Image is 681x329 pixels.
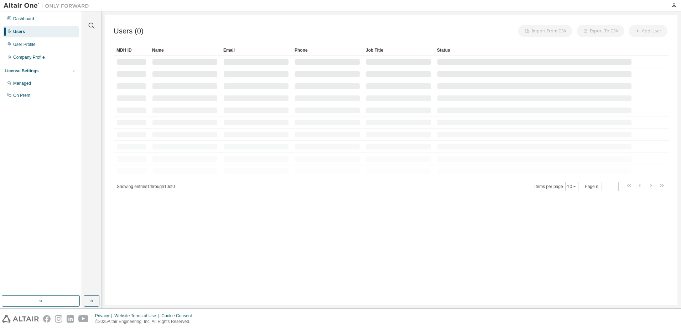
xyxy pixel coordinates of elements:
div: Status [437,45,632,56]
img: Altair One [4,2,93,9]
p: © 2025 Altair Engineering, Inc. All Rights Reserved. [95,319,196,325]
span: Page n. [585,182,619,191]
img: youtube.svg [78,315,89,323]
img: altair_logo.svg [2,315,39,323]
div: Email [223,45,289,56]
div: License Settings [5,68,38,74]
div: Dashboard [13,16,34,22]
span: Users (0) [114,27,144,35]
div: User Profile [13,42,36,47]
img: facebook.svg [43,315,51,323]
button: 10 [567,184,577,189]
div: Users [13,29,25,35]
button: Export To CSV [577,25,624,37]
div: MDH ID [116,45,146,56]
div: Website Terms of Use [114,313,161,319]
div: On Prem [13,93,30,98]
div: Name [152,45,218,56]
div: Company Profile [13,54,45,60]
span: Items per page [535,182,578,191]
div: Managed [13,80,31,86]
img: linkedin.svg [67,315,74,323]
div: Privacy [95,313,114,319]
span: Showing entries 1 through 10 of 0 [117,184,175,189]
button: Add User [629,25,667,37]
img: instagram.svg [55,315,62,323]
div: Cookie Consent [161,313,196,319]
div: Job Title [366,45,431,56]
button: Import From CSV [518,25,572,37]
div: Phone [295,45,360,56]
